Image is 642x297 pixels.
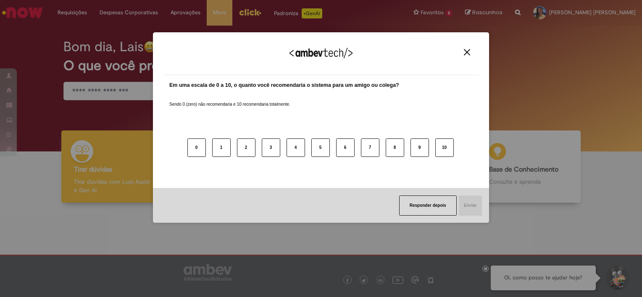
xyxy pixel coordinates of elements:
[169,91,290,107] label: Sendo 0 (zero) não recomendaria e 10 recomendaria totalmente.
[187,138,206,157] button: 0
[435,138,454,157] button: 10
[311,138,330,157] button: 5
[361,138,379,157] button: 7
[399,195,457,216] button: Responder depois
[464,49,470,55] img: Close
[336,138,355,157] button: 6
[289,48,353,58] img: Logo Ambevtech
[287,138,305,157] button: 4
[169,81,399,89] label: Em uma escala de 0 a 10, o quanto você recomendaria o sistema para um amigo ou colega?
[386,138,404,157] button: 8
[212,138,231,157] button: 1
[461,49,473,56] button: Close
[237,138,255,157] button: 2
[410,138,429,157] button: 9
[262,138,280,157] button: 3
